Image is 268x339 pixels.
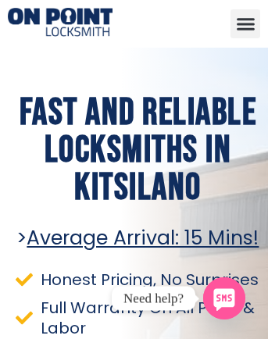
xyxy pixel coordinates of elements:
h2: > [16,227,260,250]
span: Honest Pricing, No Surprises [37,269,259,290]
img: Locksmiths Locations 1 [8,8,113,40]
div: Menu Toggle [230,9,260,39]
u: Average arrival: 15 Mins! [27,224,259,252]
a: SMS [203,277,245,319]
h1: Fast and Reliable Locksmiths In kitsilano [16,95,260,207]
